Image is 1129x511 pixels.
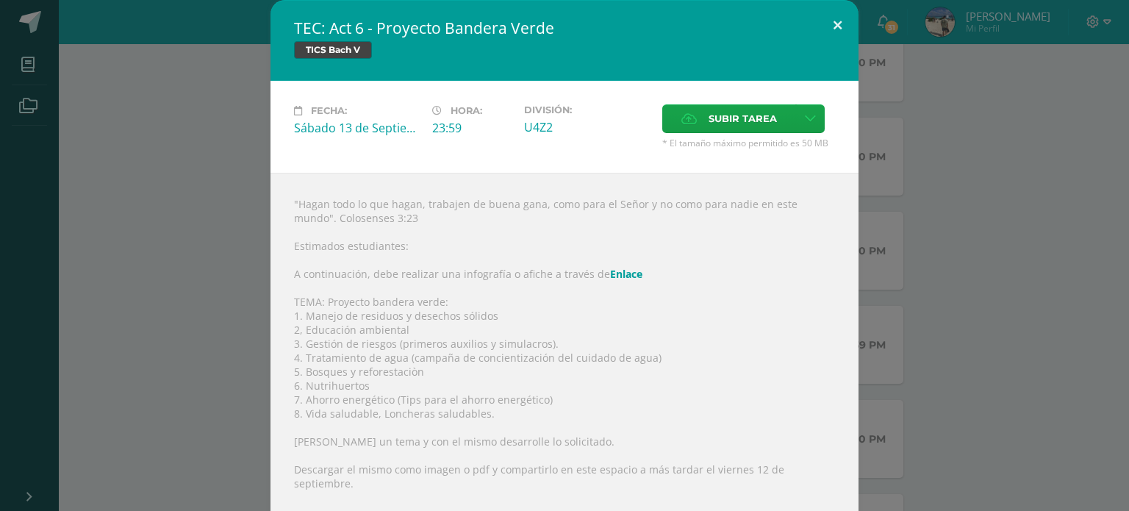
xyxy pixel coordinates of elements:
h2: TEC: Act 6 - Proyecto Bandera Verde [294,18,835,38]
span: Fecha: [311,105,347,116]
label: División: [524,104,650,115]
span: * El tamaño máximo permitido es 50 MB [662,137,835,149]
div: Sábado 13 de Septiembre [294,120,420,136]
span: Subir tarea [709,105,777,132]
a: Enlace [610,267,642,281]
div: U4Z2 [524,119,650,135]
div: 23:59 [432,120,512,136]
span: Hora: [451,105,482,116]
span: TICS Bach V [294,41,372,59]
